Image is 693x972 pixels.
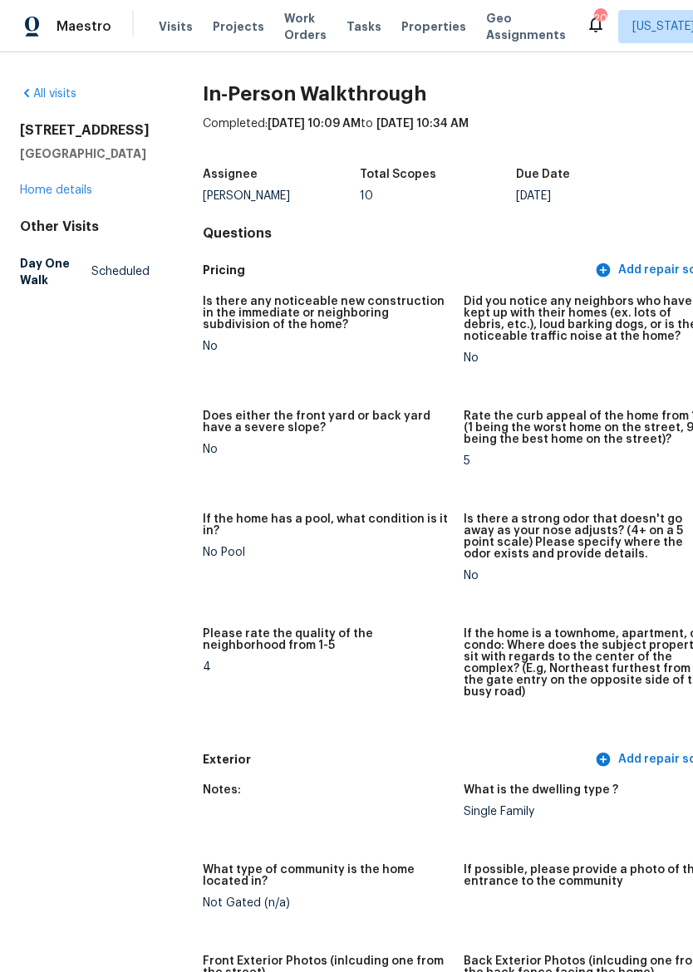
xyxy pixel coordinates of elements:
span: Projects [213,18,264,35]
h5: Does either the front yard or back yard have a severe slope? [203,410,450,434]
div: No [203,444,450,455]
h5: What is the dwelling type ? [464,784,618,796]
span: Geo Assignments [486,10,566,43]
h5: Total Scopes [360,169,436,180]
a: Day One WalkScheduled [20,248,150,295]
h5: [GEOGRAPHIC_DATA] [20,145,150,162]
span: Scheduled [91,263,150,280]
div: No Pool [203,547,450,558]
div: Other Visits [20,218,150,235]
h5: Day One Walk [20,255,91,288]
span: [DATE] 10:34 AM [376,118,469,130]
div: 4 [203,661,450,673]
div: No [203,341,450,352]
div: [DATE] [516,190,673,202]
h5: Due Date [516,169,570,180]
a: All visits [20,88,76,100]
span: Maestro [57,18,111,35]
span: Visits [159,18,193,35]
div: 20 [594,10,606,27]
span: [DATE] 10:09 AM [268,118,361,130]
div: 10 [360,190,517,202]
div: [PERSON_NAME] [203,190,360,202]
h5: If the home has a pool, what condition is it in? [203,513,450,537]
h5: Is there any noticeable new construction in the immediate or neighboring subdivision of the home? [203,296,450,331]
h5: Exterior [203,751,592,768]
h5: What type of community is the home located in? [203,864,450,887]
h5: Please rate the quality of the neighborhood from 1-5 [203,628,450,651]
span: Work Orders [284,10,327,43]
span: Tasks [346,21,381,32]
a: Home details [20,184,92,196]
h5: Assignee [203,169,258,180]
h5: Notes: [203,784,241,796]
span: Properties [401,18,466,35]
div: Not Gated (n/a) [203,897,450,909]
h2: [STREET_ADDRESS] [20,122,150,139]
h5: Pricing [203,262,592,279]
